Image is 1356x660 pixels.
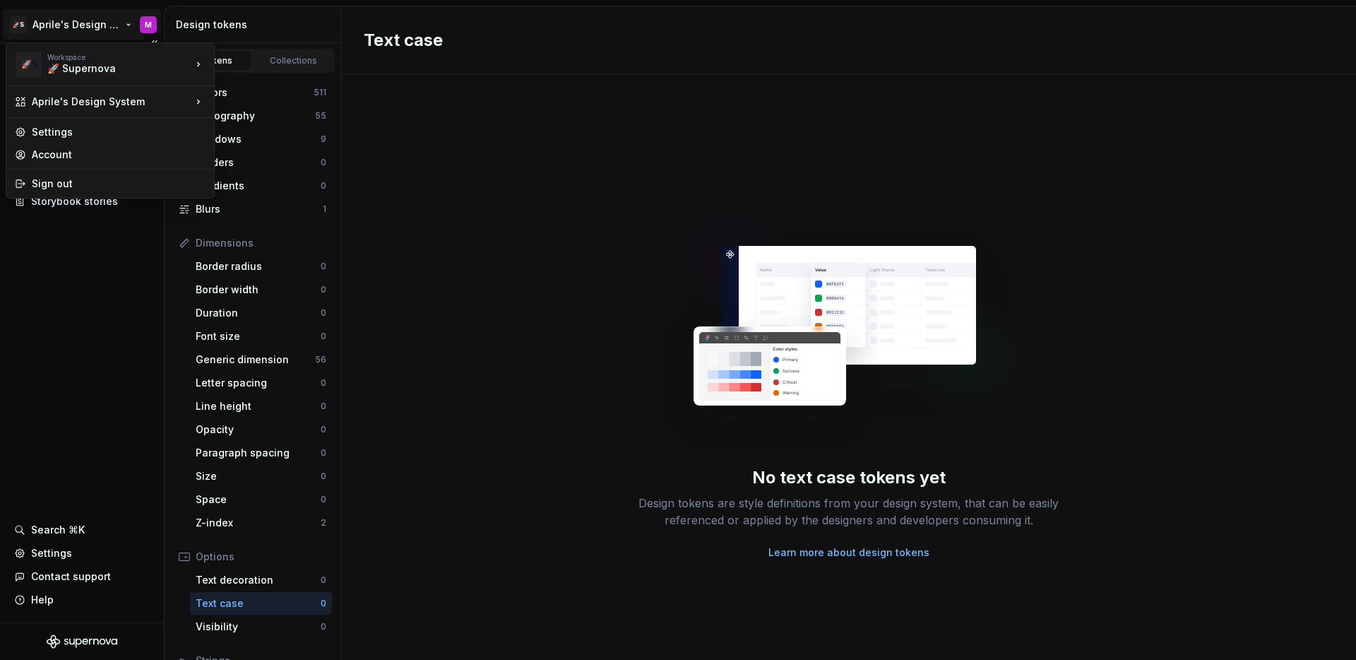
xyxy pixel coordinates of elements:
div: Sign out [32,177,206,191]
div: Account [32,148,206,162]
div: 🚀 Supernova [47,61,167,76]
div: Aprile's Design System [32,95,191,109]
div: Workspace [47,53,191,61]
div: 🚀S [16,52,42,77]
div: Settings [32,125,206,139]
